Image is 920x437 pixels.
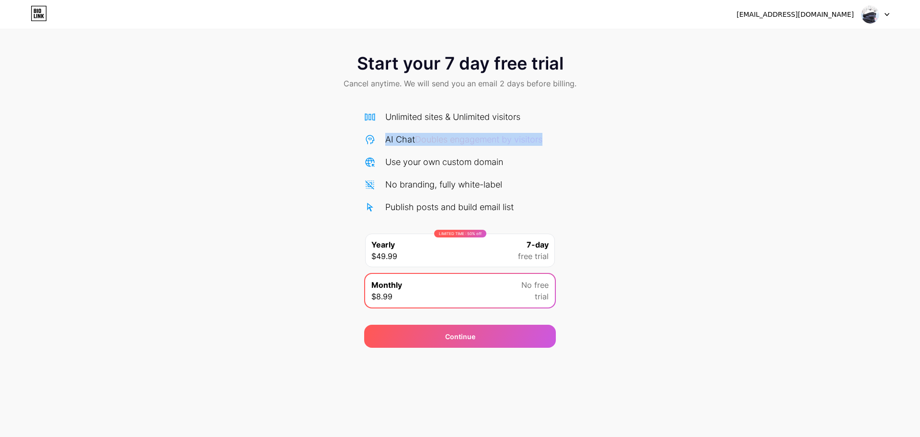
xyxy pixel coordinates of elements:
div: AI Chat [385,133,542,146]
span: Monthly [371,279,402,291]
img: todatop [861,5,879,24]
span: Cancel anytime. We will send you an email 2 days before billing. [344,78,576,89]
span: $8.99 [371,291,392,302]
div: Unlimited sites & Unlimited visitors [385,110,520,123]
div: LIMITED TIME : 50% off [434,230,486,237]
span: Continue [445,331,475,342]
div: [EMAIL_ADDRESS][DOMAIN_NAME] [736,10,854,20]
span: Yearly [371,239,395,250]
span: trial [535,291,549,302]
span: Doubles engagement by visitors [415,134,542,144]
span: $49.99 [371,250,397,262]
span: free trial [518,250,549,262]
span: No free [521,279,549,291]
span: Start your 7 day free trial [357,54,563,73]
div: Publish posts and build email list [385,201,514,213]
span: 7-day [527,239,549,250]
div: Use your own custom domain [385,155,503,168]
div: No branding, fully white-label [385,178,502,191]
